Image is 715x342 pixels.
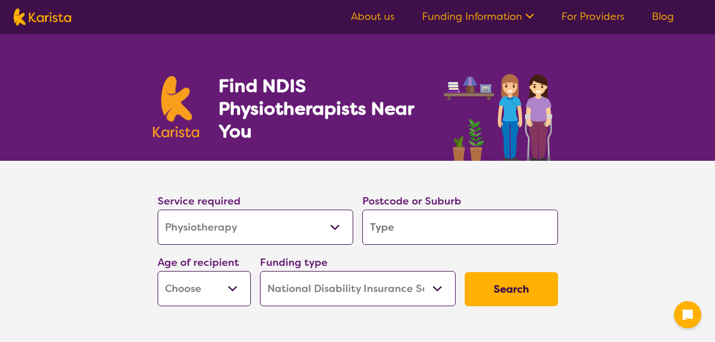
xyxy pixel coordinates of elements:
label: Service required [158,194,241,208]
img: physiotherapy [440,61,562,161]
a: Funding Information [422,10,534,23]
label: Postcode or Suburb [362,194,461,208]
img: Karista logo [153,76,200,137]
input: Type [362,210,558,245]
a: For Providers [561,10,625,23]
a: About us [351,10,395,23]
a: Blog [652,10,674,23]
label: Funding type [260,256,328,269]
label: Age of recipient [158,256,239,269]
button: Search [465,272,558,306]
h1: Find NDIS Physiotherapists Near You [218,74,429,143]
img: Karista logo [14,9,71,26]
